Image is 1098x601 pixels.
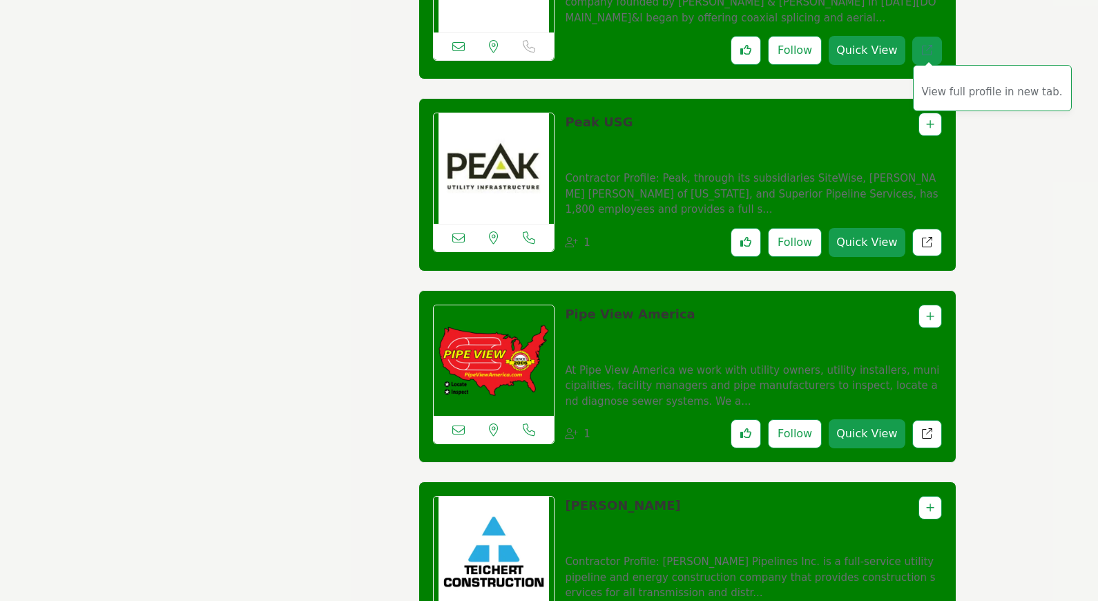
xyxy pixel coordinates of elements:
[912,229,942,257] a: Redirect to listing
[565,235,590,251] div: Followers
[565,546,941,601] a: Contractor Profile: [PERSON_NAME] Pipelines Inc. is a full-service utility pipeline and energy co...
[926,119,934,130] a: Add To List
[565,496,680,542] p: Teichert
[434,305,555,416] img: Pipe View America
[768,419,822,448] button: Follow
[565,115,633,129] a: Peak USG
[912,420,942,448] a: Redirect to listing
[565,305,695,351] p: Pipe View America
[731,228,761,257] button: Like listing
[565,307,695,321] a: Pipe View America
[829,36,905,65] button: Quick View
[565,554,941,601] p: Contractor Profile: [PERSON_NAME] Pipelines Inc. is a full-service utility pipeline and energy co...
[731,36,761,65] button: Like listing
[565,363,941,410] p: At Pipe View America we work with utility owners, utility installers, municipalities, facility ma...
[829,228,905,257] button: Quick View
[434,113,555,224] img: Peak USG
[565,354,941,410] a: At Pipe View America we work with utility owners, utility installers, municipalities, facility ma...
[565,426,590,442] div: Followers
[926,502,934,513] a: Add To List
[829,419,905,448] button: Quick View
[731,419,761,448] button: Like listing
[926,311,934,322] a: Add To List
[912,37,942,65] a: Redirect to listing
[584,428,590,440] span: 1
[565,162,941,218] a: Contractor Profile: Peak, through its subsidiaries SiteWise, [PERSON_NAME] [PERSON_NAME] of [US_S...
[565,498,680,513] a: [PERSON_NAME]
[565,171,941,218] p: Contractor Profile: Peak, through its subsidiaries SiteWise, [PERSON_NAME] [PERSON_NAME] of [US_S...
[768,228,822,257] button: Follow
[565,113,633,159] p: Peak USG
[768,36,822,65] button: Follow
[584,236,590,249] span: 1
[921,84,1064,100] p: View full profile in new tab.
